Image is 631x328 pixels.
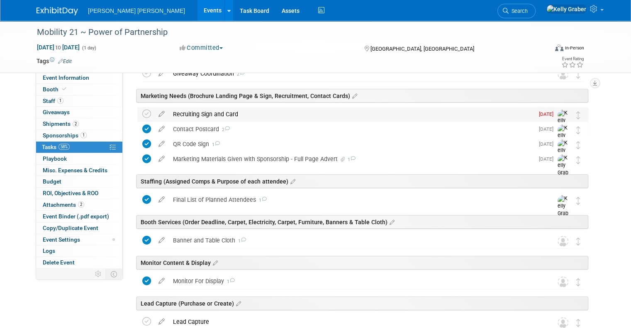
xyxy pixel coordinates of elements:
span: [DATE] [DATE] [37,44,80,51]
div: Booth Services (Order Deadline, Carpet, Electricity, Carpet, Furniture, Banners & Table Cloth) [136,215,588,229]
a: ROI, Objectives & ROO [36,188,122,199]
div: Monitor Content & Display [136,256,588,269]
a: Logs [36,245,122,257]
span: Copy/Duplicate Event [43,225,98,231]
a: edit [154,70,169,77]
a: Edit sections [350,91,357,100]
td: Tags [37,57,72,65]
span: to [54,44,62,51]
a: Edit sections [234,299,241,307]
a: Sponsorships1 [36,130,122,141]
span: Shipments [43,120,79,127]
span: [PERSON_NAME] [PERSON_NAME] [88,7,185,14]
span: Event Binder (.pdf export) [43,213,109,220]
a: Tasks58% [36,142,122,153]
span: Logs [43,247,55,254]
span: (1 day) [81,45,96,51]
span: Attachments [43,201,84,208]
a: Event Binder (.pdf export) [36,211,122,222]
img: Unassigned [558,277,568,287]
img: Kelly Graber [558,140,570,169]
span: Budget [43,178,61,185]
span: 1 [209,142,220,147]
img: Kelly Graber [558,125,570,154]
span: Delete Event [43,259,75,266]
img: Unassigned [558,69,568,80]
span: 1 [256,198,267,203]
a: Edit sections [288,177,295,185]
img: Kelly Graber [546,5,587,14]
a: Playbook [36,153,122,164]
a: Budget [36,176,122,187]
a: edit [154,155,169,163]
div: Event Rating [561,57,584,61]
i: Move task [576,197,580,205]
i: Move task [576,71,580,78]
span: ROI, Objectives & ROO [43,190,98,196]
div: Lead Capture (Purchase or Create) [136,296,588,310]
span: Sponsorships [43,132,87,139]
a: edit [154,196,169,203]
a: edit [154,140,169,148]
div: Event Format [503,43,584,56]
div: Banner and Table Cloth [169,233,541,247]
a: Search [497,4,536,18]
span: Booth [43,86,68,93]
a: edit [154,125,169,133]
a: Staff1 [36,95,122,107]
a: Edit sections [387,218,395,226]
i: Move task [576,319,580,327]
img: Format-Inperson.png [555,44,563,51]
span: [DATE] [539,126,558,132]
span: [DATE] [539,111,558,117]
div: Recruiting Sign and Card [169,107,534,121]
span: 2 [73,121,79,127]
img: Kelly Graber [558,154,570,184]
a: edit [154,237,169,244]
div: Final List of Planned Attendees [169,193,541,207]
a: Giveaways [36,107,122,118]
span: 1 [346,157,356,162]
div: Marketing Materials Given with Sponsorship - Full Page Advert [169,152,534,166]
a: Edit sections [211,258,218,267]
span: Event Settings [43,236,80,243]
span: 1 [80,132,87,138]
span: Modified Layout [112,238,115,241]
a: Event Settings [36,234,122,245]
button: Committed [177,44,226,52]
a: edit [154,318,169,326]
a: Edit [58,59,72,64]
div: QR Code Sign [169,137,534,151]
a: Misc. Expenses & Credits [36,165,122,176]
div: Marketing Needs (Brochure Landing Page & Sign, Recruitment, Contact Cards) [136,89,588,103]
td: Personalize Event Tab Strip [91,269,106,279]
div: Contact Postcard [169,122,534,136]
span: 1 [224,279,235,284]
span: 2 [78,201,84,208]
span: Search [509,8,528,14]
div: In-Person [565,45,584,51]
span: 1 [57,98,63,104]
span: [DATE] [539,141,558,147]
span: 2 [234,71,245,77]
i: Move task [576,126,580,134]
div: Staffing (Assigned Comps & Purpose of each attendee) [136,174,588,188]
div: Mobility 21 ~ Power of Partnership [34,25,538,40]
img: ExhibitDay [37,7,78,15]
a: Booth [36,84,122,95]
a: edit [154,110,169,118]
img: Unassigned [558,236,568,247]
a: edit [154,277,169,285]
img: Unassigned [558,317,568,328]
span: 2 [219,127,230,132]
i: Move task [576,141,580,149]
div: Giveaway Coordination [169,66,541,81]
div: Monitor For Display [169,274,541,288]
a: Attachments2 [36,199,122,211]
i: Move task [576,156,580,164]
img: Kelly Graber [558,110,570,139]
a: Delete Event [36,257,122,268]
i: Move task [576,111,580,119]
i: Move task [576,278,580,286]
span: Event Information [43,74,89,81]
